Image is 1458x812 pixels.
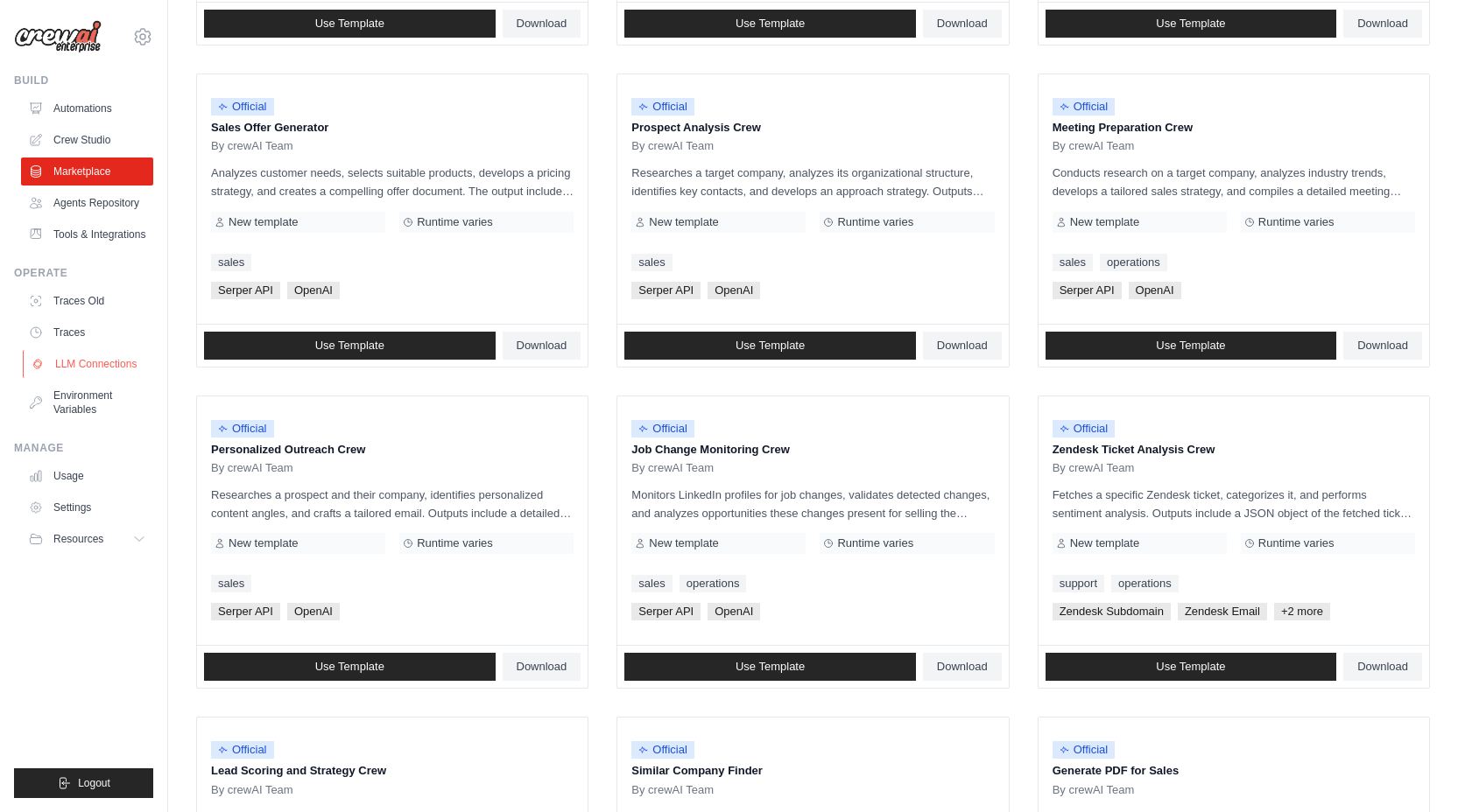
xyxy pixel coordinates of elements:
span: Use Template [315,17,384,31]
span: Download [517,339,567,353]
span: Use Template [315,339,384,353]
span: OpenAI [1129,282,1181,299]
span: Use Template [1156,339,1225,353]
span: New template [1070,215,1139,229]
span: +2 more [1274,603,1330,620]
span: Download [1357,339,1408,353]
a: Settings [21,493,153,521]
img: Logo [14,20,102,53]
a: sales [631,575,672,592]
a: Download [923,653,1002,681]
a: Agents Repository [21,189,153,217]
span: New template [229,215,298,229]
span: Runtime varies [417,215,493,229]
span: Use Template [736,339,805,353]
span: Official [211,741,274,759]
span: New template [1070,536,1139,550]
div: Manage [14,441,153,455]
span: Zendesk Email [1178,603,1267,620]
a: operations [680,575,747,592]
span: Official [1053,420,1116,437]
a: Use Template [204,332,496,360]
span: Download [937,660,988,674]
a: support [1053,575,1104,592]
span: By crewAI Team [631,139,714,153]
a: Automations [21,94,153,122]
span: By crewAI Team [1053,139,1135,153]
a: Usage [21,462,153,490]
p: Similar Company Finder [631,762,994,780]
a: Download [923,10,1002,38]
p: Generate PDF for Sales [1053,762,1415,780]
span: New template [649,536,718,550]
span: OpenAI [287,603,340,620]
span: By crewAI Team [631,783,714,797]
a: Download [503,332,581,360]
a: Traces [21,318,153,346]
a: LLM Connections [23,350,155,378]
a: Download [1343,653,1422,681]
p: Prospect Analysis Crew [631,119,994,136]
span: Use Template [1156,660,1225,674]
span: Serper API [631,603,701,620]
span: Download [517,17,567,31]
p: Conducts research on a target company, analyzes industry trends, develops a tailored sales strate... [1053,164,1415,200]
span: OpenAI [708,282,760,299]
div: Build [14,73,153,87]
span: Resources [53,532,103,546]
a: Traces Old [21,287,153,315]
span: By crewAI Team [211,783,293,797]
span: Download [937,339,988,353]
a: Download [503,653,581,681]
a: Download [923,332,1002,360]
a: Use Template [624,10,916,38]
p: Analyzes customer needs, selects suitable products, develops a pricing strategy, and creates a co... [211,164,574,200]
a: operations [1100,254,1167,271]
p: Zendesk Ticket Analysis Crew [1053,441,1415,458]
a: Download [1343,10,1422,38]
span: Runtime varies [837,536,913,550]
a: Download [503,10,581,38]
span: Download [1357,660,1408,674]
span: Serper API [211,282,280,299]
a: sales [211,254,251,271]
span: Official [631,98,694,115]
span: Official [631,420,694,437]
a: Environment Variables [21,381,153,423]
span: By crewAI Team [211,461,293,475]
button: Resources [21,525,153,553]
a: Crew Studio [21,126,153,154]
a: sales [211,575,251,592]
span: Zendesk Subdomain [1053,603,1171,620]
a: Use Template [1046,332,1337,360]
a: Use Template [624,653,916,681]
p: Researches a target company, analyzes its organizational structure, identifies key contacts, and ... [631,164,994,200]
span: Serper API [631,282,701,299]
p: Monitors LinkedIn profiles for job changes, validates detected changes, and analyzes opportunitie... [631,486,994,522]
span: Runtime varies [837,215,913,229]
p: Researches a prospect and their company, identifies personalized content angles, and crafts a tai... [211,486,574,522]
span: Runtime varies [1258,536,1335,550]
span: Use Template [736,660,805,674]
span: Serper API [1053,282,1122,299]
span: By crewAI Team [211,139,293,153]
span: Use Template [1156,17,1225,31]
a: Download [1343,332,1422,360]
span: Runtime varies [417,536,493,550]
button: Logout [14,768,153,798]
a: Use Template [204,653,496,681]
span: By crewAI Team [631,461,714,475]
span: Official [211,420,274,437]
span: Use Template [315,660,384,674]
a: Use Template [204,10,496,38]
span: Serper API [211,603,280,620]
div: Operate [14,266,153,280]
p: Job Change Monitoring Crew [631,441,994,458]
span: OpenAI [708,603,760,620]
p: Meeting Preparation Crew [1053,119,1415,136]
span: Logout [78,776,110,790]
span: Official [631,741,694,759]
a: sales [631,254,672,271]
span: Download [937,17,988,31]
a: operations [1111,575,1179,592]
